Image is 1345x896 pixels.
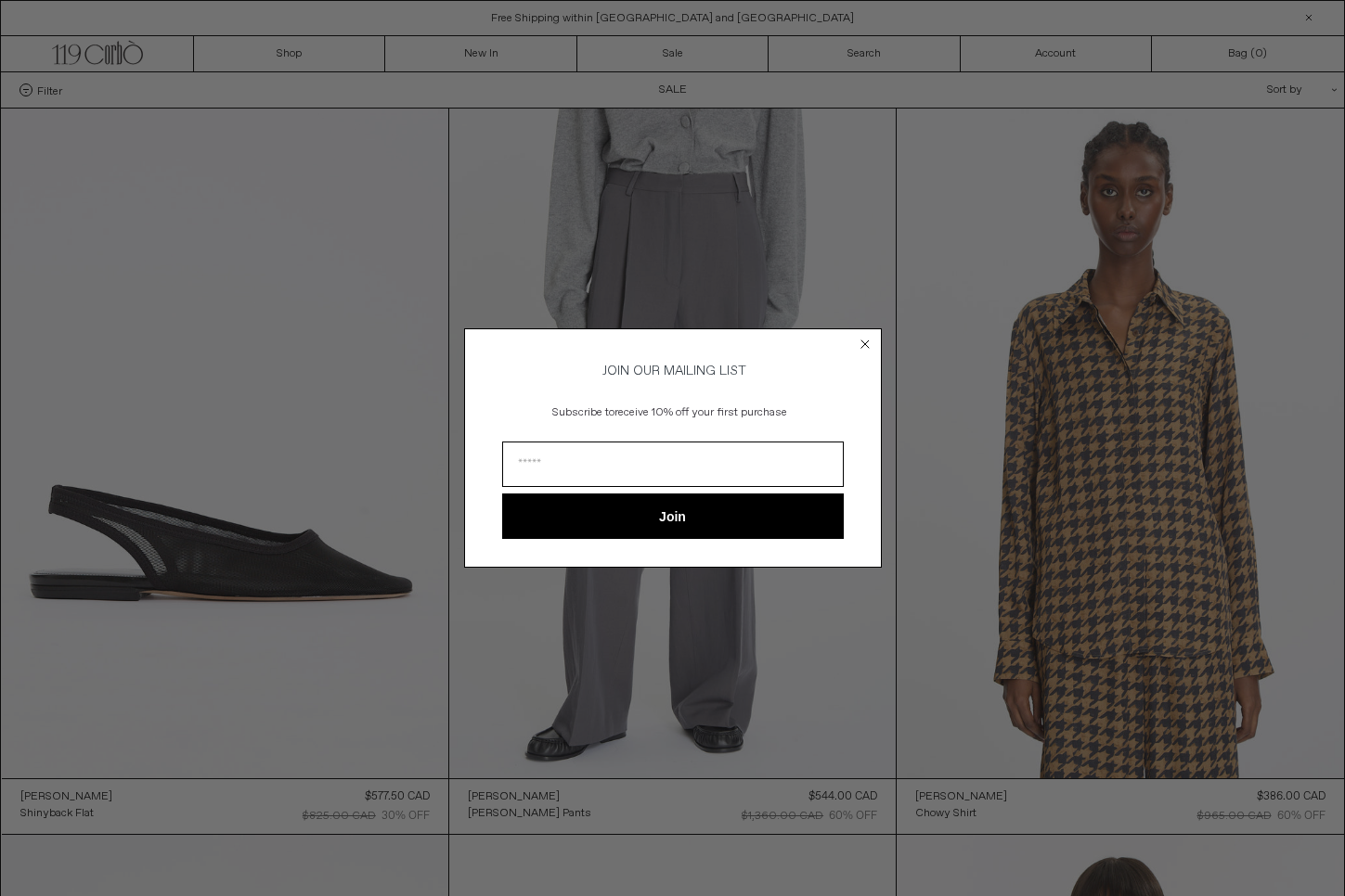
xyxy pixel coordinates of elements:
span: receive 10% off your first purchase [614,405,787,420]
button: Join [502,493,844,539]
span: Subscribe to [552,405,614,420]
input: Email [502,442,844,487]
button: Close dialog [856,335,874,353]
span: JOIN OUR MAILING LIST [600,363,746,379]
